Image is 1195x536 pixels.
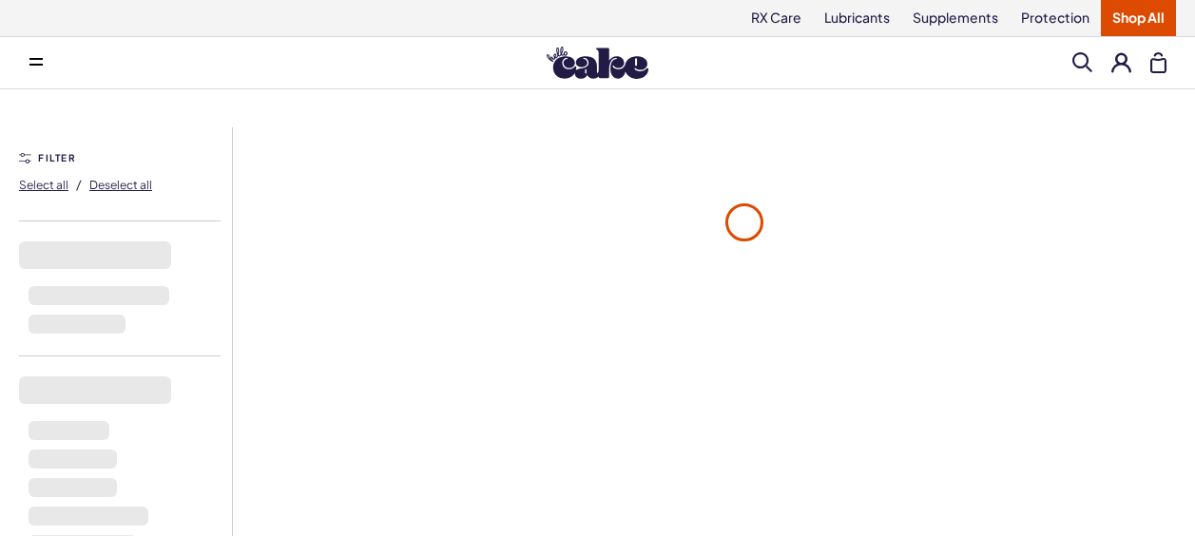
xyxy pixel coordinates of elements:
[76,176,82,193] span: /
[89,178,152,192] span: Deselect all
[19,169,68,200] button: Select all
[547,47,648,79] img: Hello Cake
[19,178,68,192] span: Select all
[89,169,152,200] button: Deselect all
